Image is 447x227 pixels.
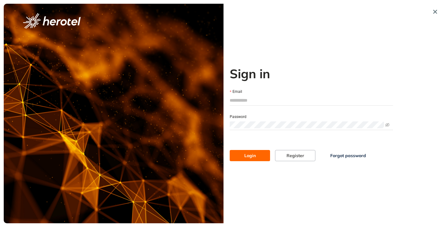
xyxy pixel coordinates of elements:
img: logo [23,13,81,29]
button: logo [13,13,91,29]
label: Email [230,89,242,95]
h2: Sign in [230,66,393,81]
img: cover image [4,4,223,223]
span: Login [244,152,256,159]
button: Forgot password [320,150,376,161]
span: Forgot password [330,152,366,159]
button: Register [275,150,315,161]
button: Login [230,150,270,161]
span: Register [287,152,304,159]
input: Password [230,121,384,128]
label: Password [230,114,246,120]
input: Email [230,96,393,105]
span: eye-invisible [385,123,390,127]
